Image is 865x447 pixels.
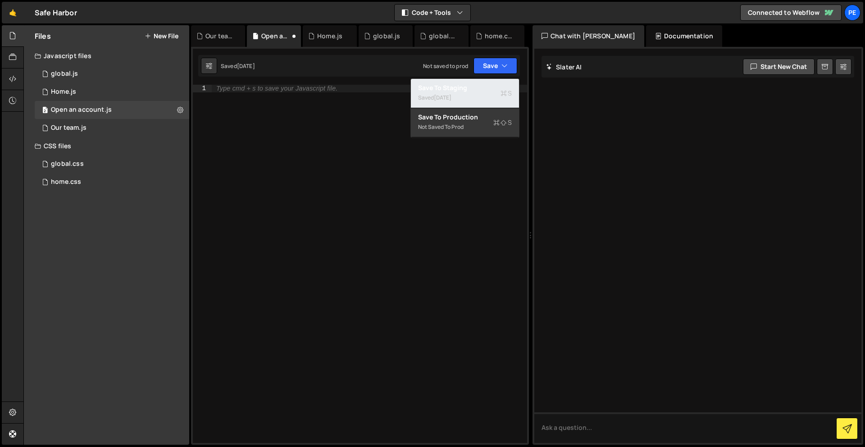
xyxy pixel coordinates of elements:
[546,63,582,71] h2: Slater AI
[317,32,342,41] div: Home.js
[237,62,255,70] div: [DATE]
[434,94,451,101] div: [DATE]
[35,119,189,137] div: 16385/45046.js
[24,137,189,155] div: CSS files
[261,32,290,41] div: Open an account.js
[35,173,189,191] div: 16385/45146.css
[411,79,519,108] button: Save to StagingS Saved[DATE]
[51,124,86,132] div: Our team.js
[35,7,77,18] div: Safe Harbor
[51,106,112,114] div: Open an account.js
[35,65,189,83] div: 16385/45478.js
[485,32,514,41] div: home.css
[373,32,400,41] div: global.js
[743,59,815,75] button: Start new chat
[35,83,189,101] div: 16385/44326.js
[533,25,644,47] div: Chat with [PERSON_NAME]
[221,62,255,70] div: Saved
[429,32,458,41] div: global.css
[216,85,337,92] div: Type cmd + s to save your Javascript file.
[51,88,76,96] div: Home.js
[35,155,189,173] div: 16385/45328.css
[395,5,470,21] button: Code + Tools
[193,85,212,92] div: 1
[418,92,512,103] div: Saved
[423,62,468,70] div: Not saved to prod
[844,5,860,21] a: Pe
[51,178,81,186] div: home.css
[493,118,512,127] span: S
[740,5,842,21] a: Connected to Webflow
[411,108,519,137] button: Save to ProductionS Not saved to prod
[24,47,189,65] div: Javascript files
[473,58,517,74] button: Save
[646,25,722,47] div: Documentation
[501,89,512,98] span: S
[2,2,24,23] a: 🤙
[410,78,519,138] div: Code + Tools
[418,83,512,92] div: Save to Staging
[51,160,84,168] div: global.css
[145,32,178,40] button: New File
[35,31,51,41] h2: Files
[51,70,78,78] div: global.js
[35,101,189,119] div: 16385/45136.js
[418,122,512,132] div: Not saved to prod
[42,107,48,114] span: 2
[205,32,234,41] div: Our team.js
[418,113,512,122] div: Save to Production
